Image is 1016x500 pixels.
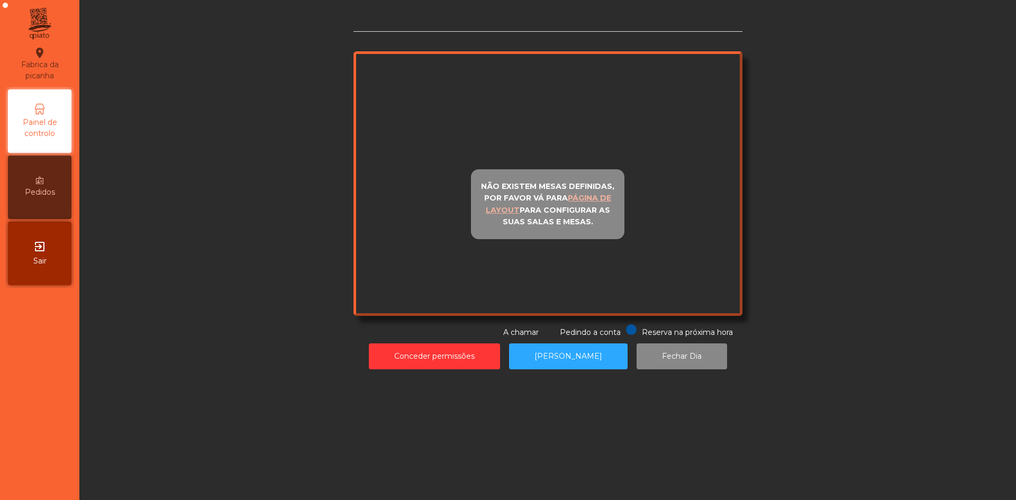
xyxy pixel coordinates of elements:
[503,328,539,337] span: A chamar
[637,343,727,369] button: Fechar Dia
[369,343,500,369] button: Conceder permissões
[26,5,52,42] img: qpiato
[486,193,612,215] u: página de layout
[509,343,628,369] button: [PERSON_NAME]
[8,47,71,81] div: Fabrica da picanha
[33,240,46,253] i: exit_to_app
[560,328,621,337] span: Pedindo a conta
[476,180,620,228] p: Não existem mesas definidas, por favor vá para para configurar as suas salas e mesas.
[11,117,69,139] span: Painel de controlo
[33,47,46,59] i: location_on
[33,256,47,267] span: Sair
[25,187,55,198] span: Pedidos
[642,328,733,337] span: Reserva na próxima hora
